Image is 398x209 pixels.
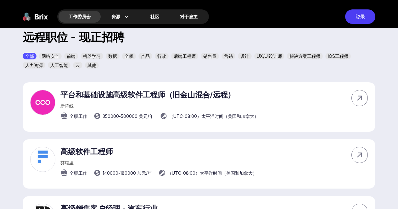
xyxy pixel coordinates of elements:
[70,113,87,119] font: 全职工作
[148,113,154,119] font: /年
[150,14,159,19] font: 社区
[157,53,166,59] font: 行政
[342,9,375,24] a: 登录
[121,113,137,119] font: 500000
[70,170,87,176] font: 全职工作
[108,53,117,59] font: 数据
[146,170,152,176] font: /年
[174,53,196,59] font: 后端工程师
[60,160,74,165] font: 芬塔里
[240,53,249,59] font: 设计
[87,63,96,68] font: 其他
[224,53,233,59] font: 营销
[167,170,257,176] font: （UTC-08:00）太平洋时间（美国和加拿大）
[355,14,365,20] font: 登录
[137,170,146,176] font: 加元
[141,53,150,59] font: 产品
[60,147,113,156] font: 高级软件工程师
[69,14,91,19] font: 工作委员会
[257,53,282,59] font: UX/UI设计师
[60,103,74,108] font: 新阵线
[139,113,148,119] font: 美元
[140,11,169,23] a: 社区
[23,30,124,44] font: 远程职位 - 现正招聘
[25,63,43,68] font: 人力资源
[103,170,118,176] font: 140000
[67,53,76,59] font: 前端
[203,53,216,59] font: 销售量
[103,113,119,119] font: 350000
[170,11,208,23] a: 对于雇主
[118,170,120,176] font: -
[125,53,133,59] font: 全栈
[119,113,121,119] font: -
[120,170,136,176] font: 180000
[25,53,34,59] font: 全部
[42,53,59,59] font: 网络安全
[50,63,68,68] font: 人工智能
[111,14,120,19] font: 资源
[83,53,101,59] font: 机器学习
[180,14,198,19] font: 对于雇主
[289,53,320,59] font: 解决方案工程师
[60,90,235,99] font: 平台和基础设施高级软件工程师（旧金山混合/远程）
[169,113,259,119] font: （UTC-08:00）太平洋时间（美国和加拿大）
[76,63,80,68] font: 云
[328,53,348,59] font: iOS工程师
